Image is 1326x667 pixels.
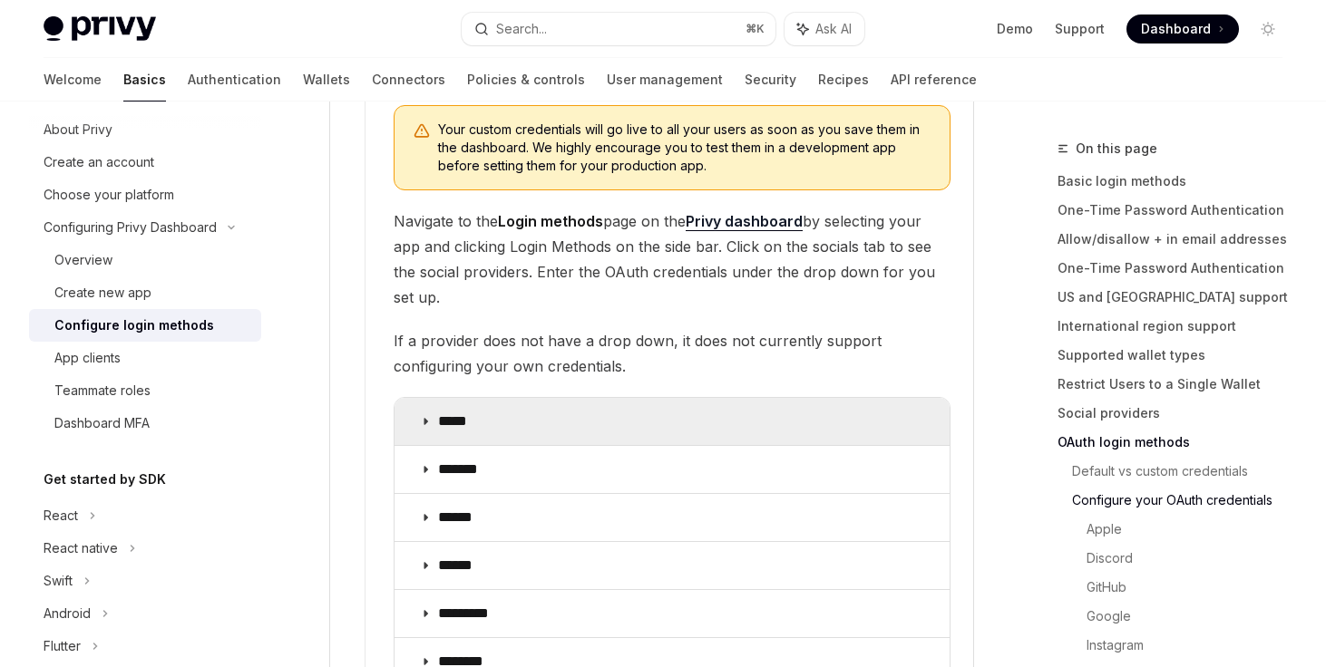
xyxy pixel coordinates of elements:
[44,537,118,559] div: React native
[462,13,776,45] button: Search...⌘K
[1058,225,1297,254] a: Allow/disallow + in email addresses
[44,505,78,527] div: React
[1087,631,1297,660] a: Instagram
[44,16,156,42] img: light logo
[1087,515,1297,544] a: Apple
[44,603,91,624] div: Android
[394,208,951,310] span: Navigate to the page on the by selecting your app and clicking Login Methods on the side bar. Cli...
[438,121,931,175] span: Your custom credentials will go live to all your users as soon as you save them in the dashboard....
[303,58,350,101] a: Wallets
[1058,399,1297,428] a: Social providers
[44,469,166,490] h5: Get started by SDK
[891,58,977,101] a: API reference
[1253,14,1282,43] button: Toggle dark mode
[44,635,81,657] div: Flutter
[29,276,261,309] a: Create new app
[1087,544,1297,573] a: Discord
[1126,14,1239,43] a: Dashboard
[44,217,217,238] div: Configuring Privy Dashboard
[818,58,869,101] a: Recipes
[54,380,151,401] div: Teammate roles
[29,146,261,179] a: Create an account
[29,407,261,440] a: Dashboard MFA
[1072,457,1297,486] a: Default vs custom credentials
[54,249,112,271] div: Overview
[44,151,154,173] div: Create an account
[123,58,166,101] a: Basics
[1058,167,1297,196] a: Basic login methods
[44,58,102,101] a: Welcome
[997,20,1033,38] a: Demo
[1141,20,1211,38] span: Dashboard
[1058,312,1297,341] a: International region support
[1055,20,1105,38] a: Support
[467,58,585,101] a: Policies & controls
[29,342,261,374] a: App clients
[29,374,261,407] a: Teammate roles
[54,412,150,434] div: Dashboard MFA
[1058,283,1297,312] a: US and [GEOGRAPHIC_DATA] support
[394,328,951,379] span: If a provider does not have a drop down, it does not currently support configuring your own crede...
[686,212,803,231] a: Privy dashboard
[498,212,603,230] strong: Login methods
[54,314,214,336] div: Configure login methods
[746,22,765,36] span: ⌘ K
[1058,254,1297,283] a: One-Time Password Authentication
[372,58,445,101] a: Connectors
[54,347,121,369] div: App clients
[54,282,151,304] div: Create new app
[44,184,174,206] div: Choose your platform
[815,20,852,38] span: Ask AI
[413,122,431,140] svg: Warning
[1058,370,1297,399] a: Restrict Users to a Single Wallet
[1087,573,1297,602] a: GitHub
[607,58,723,101] a: User management
[29,244,261,276] a: Overview
[1058,428,1297,457] a: OAuth login methods
[1087,602,1297,631] a: Google
[1076,138,1157,159] span: On this page
[785,13,864,45] button: Ask AI
[44,570,73,592] div: Swift
[1058,196,1297,225] a: One-Time Password Authentication
[1058,341,1297,370] a: Supported wallet types
[745,58,796,101] a: Security
[188,58,281,101] a: Authentication
[29,309,261,342] a: Configure login methods
[29,179,261,211] a: Choose your platform
[496,18,547,40] div: Search...
[1072,486,1297,515] a: Configure your OAuth credentials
